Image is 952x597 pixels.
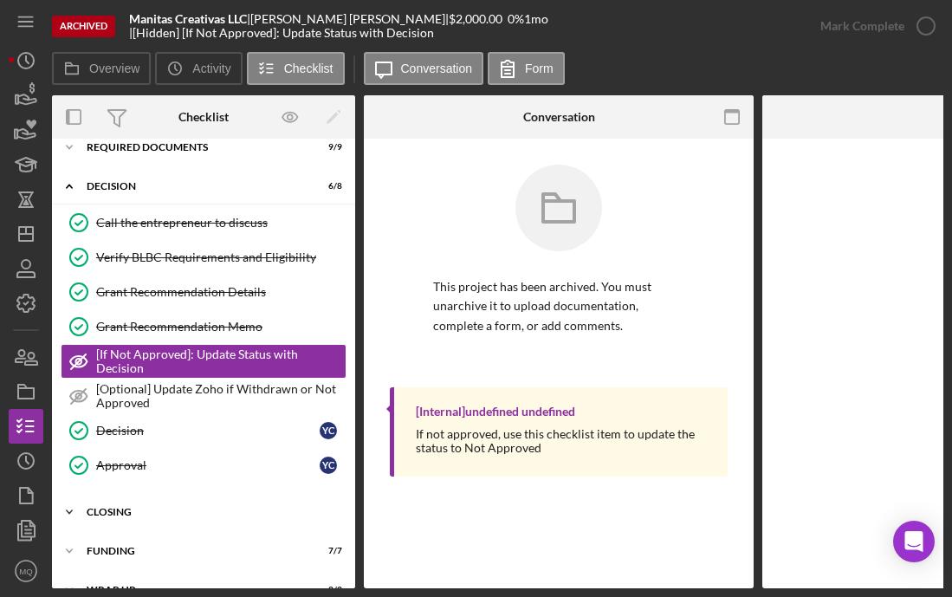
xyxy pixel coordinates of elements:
a: Grant Recommendation Details [61,275,346,309]
div: 1 mo [524,12,548,26]
a: [If Not Approved]: Update Status with Decision [61,344,346,379]
text: MQ [19,567,32,576]
div: Open Intercom Messenger [893,521,935,562]
a: Verify BLBC Requirements and Eligibility [61,240,346,275]
div: 2 / 3 [311,585,342,595]
div: | [129,12,250,26]
button: Checklist [247,52,345,85]
div: Call the entrepreneur to discuss [96,216,346,230]
div: Decision [96,424,320,438]
button: Form [488,52,565,85]
a: [Optional] Update Zoho if Withdrawn or Not Approved [61,379,346,413]
div: $2,000.00 [449,12,508,26]
a: Grant Recommendation Memo [61,309,346,344]
p: This project has been archived. You must unarchive it to upload documentation, complete a form, o... [433,277,684,335]
a: ApprovalYC [61,448,346,483]
div: [Internal] undefined undefined [416,405,575,419]
div: Wrap up [87,585,299,595]
label: Overview [89,62,139,75]
div: Grant Recommendation Memo [96,320,346,334]
a: DecisionYC [61,413,346,448]
div: [Optional] Update Zoho if Withdrawn or Not Approved [96,382,346,410]
label: Form [525,62,554,75]
div: Conversation [523,110,595,124]
div: Checklist [178,110,229,124]
div: Archived [52,16,115,37]
div: Decision [87,181,299,191]
div: | [Hidden] [If Not Approved]: Update Status with Decision [129,26,434,40]
label: Activity [192,62,230,75]
div: Verify BLBC Requirements and Eligibility [96,250,346,264]
div: Closing [87,507,334,517]
div: 0 % [508,12,524,26]
button: Activity [155,52,242,85]
div: Y C [320,457,337,474]
div: REQUIRED DOCUMENTS [87,142,299,152]
div: Grant Recommendation Details [96,285,346,299]
div: Approval [96,458,320,472]
div: Y C [320,422,337,439]
div: 6 / 8 [311,181,342,191]
div: 7 / 7 [311,546,342,556]
div: Mark Complete [820,9,904,43]
div: If not approved, use this checklist item to update the status to Not Approved [416,427,710,455]
div: 9 / 9 [311,142,342,152]
button: MQ [9,554,43,588]
div: [If Not Approved]: Update Status with Decision [96,347,346,375]
div: [PERSON_NAME] [PERSON_NAME] | [250,12,449,26]
button: Overview [52,52,151,85]
button: Mark Complete [803,9,943,43]
b: Manitas Creativas LLC [129,11,247,26]
div: Funding [87,546,299,556]
button: Conversation [364,52,484,85]
label: Conversation [401,62,473,75]
label: Checklist [284,62,334,75]
a: Call the entrepreneur to discuss [61,205,346,240]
